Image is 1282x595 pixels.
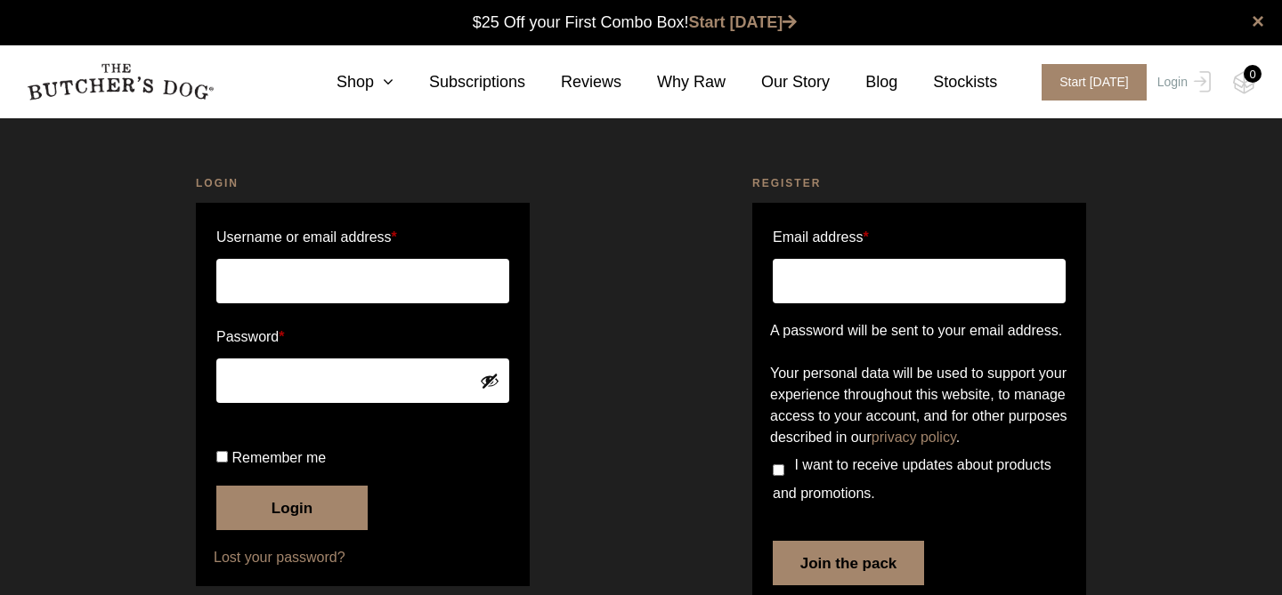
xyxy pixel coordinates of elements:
[773,223,869,252] label: Email address
[231,450,326,465] span: Remember me
[897,70,997,94] a: Stockists
[1233,71,1255,94] img: TBD_Cart-Empty.png
[773,541,924,585] button: Join the pack
[1252,11,1264,32] a: close
[525,70,621,94] a: Reviews
[773,464,784,476] input: I want to receive updates about products and promotions.
[689,13,798,31] a: Start [DATE]
[394,70,525,94] a: Subscriptions
[770,363,1068,448] p: Your personal data will be used to support your experience throughout this website, to manage acc...
[1244,65,1262,83] div: 0
[216,223,509,252] label: Username or email address
[621,70,726,94] a: Why Raw
[1042,64,1147,101] span: Start [DATE]
[216,323,509,351] label: Password
[1153,64,1211,101] a: Login
[752,174,1086,192] h2: Register
[216,451,228,462] input: Remember me
[773,457,1051,501] span: I want to receive updates about products and promotions.
[830,70,897,94] a: Blog
[726,70,830,94] a: Our Story
[770,320,1068,342] p: A password will be sent to your email address.
[196,174,530,192] h2: Login
[1024,64,1153,101] a: Start [DATE]
[301,70,394,94] a: Shop
[216,486,368,530] button: Login
[872,430,956,445] a: privacy policy
[480,371,499,390] button: Show password
[214,547,512,568] a: Lost your password?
